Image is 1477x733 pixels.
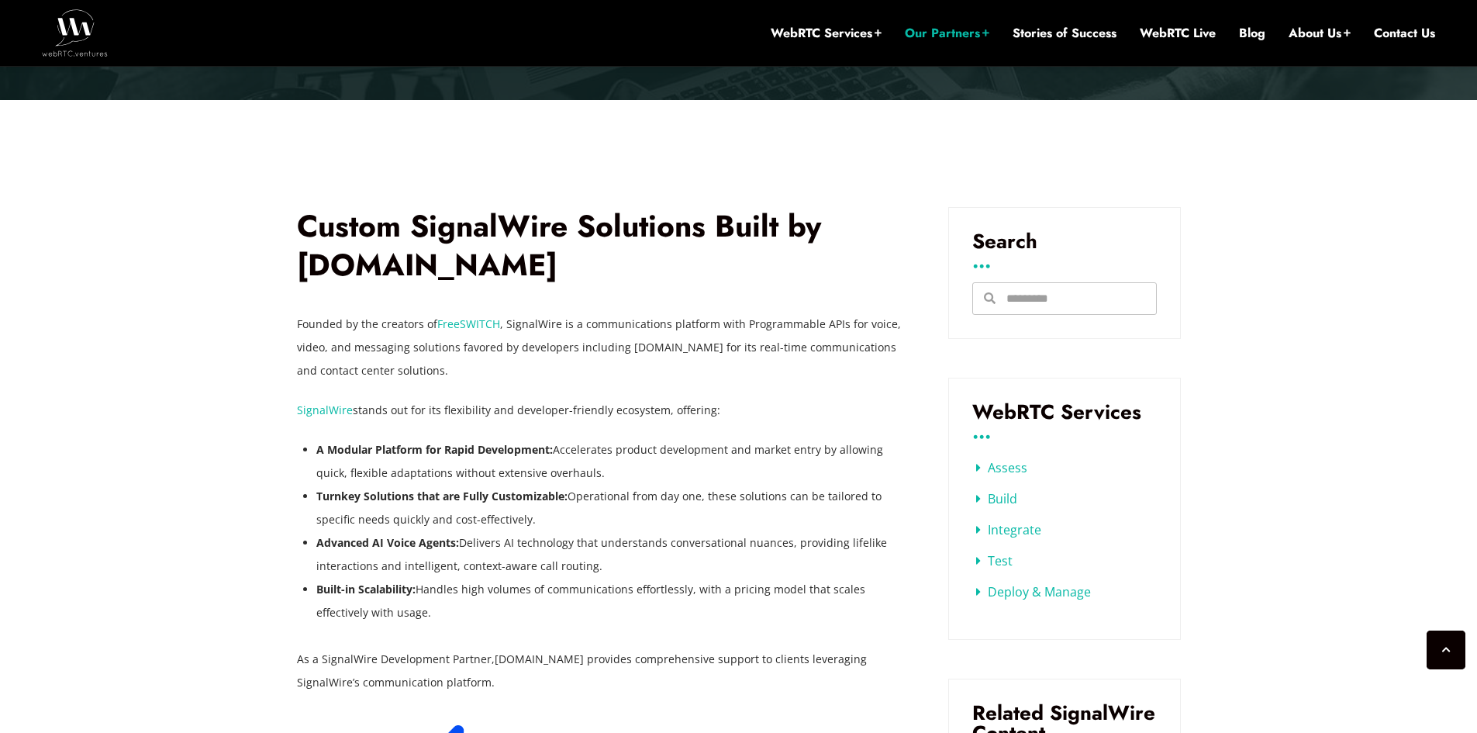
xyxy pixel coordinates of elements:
[437,316,500,331] a: FreeSWITCH
[316,489,568,503] b: Turnkey Solutions that are Fully Customizable:
[492,652,495,666] span: ,
[976,583,1091,600] a: Deploy & Manage
[316,535,887,573] span: Delivers AI technology that understands conversational nuances, providing lifelike interactions a...
[972,426,1157,437] h3: ...
[316,582,865,620] span: Handles high volumes of communications effortlessly, with a pricing model that scales effectively...
[297,403,720,417] span: stands out for its flexibility and developer-friendly ecosystem, offering:
[1289,25,1351,42] a: About Us
[297,652,867,690] span: [DOMAIN_NAME] provides comprehensive support to clients leveraging SignalWire’s communication pla...
[1013,25,1116,42] a: Stories of Success
[972,231,1157,251] h3: Search
[297,652,492,666] span: As a SignalWire Development Partner
[976,490,1017,507] a: Build
[976,459,1027,476] a: Assess
[1239,25,1265,42] a: Blog
[297,403,353,417] a: SignalWire
[976,552,1013,569] a: Test
[905,25,989,42] a: Our Partners
[42,9,108,56] img: WebRTC.ventures
[972,402,1157,422] h3: WebRTC Services
[297,316,901,378] span: Founded by the creators of , SignalWire is a communications platform with Programmable APIs for v...
[316,442,883,480] span: Accelerates product development and market entry by allowing quick, flexible adaptations without ...
[316,582,416,596] b: Built-in Scalability:
[316,442,553,457] b: A Modular Platform for Rapid Development:
[1140,25,1216,42] a: WebRTC Live
[316,535,459,550] b: Advanced AI Voice Agents:
[316,489,882,527] span: Operational from day one, these solutions can be tailored to specific needs quickly and cost-effe...
[976,521,1041,538] a: Integrate
[771,25,882,42] a: WebRTC Services
[1374,25,1435,42] a: Contact Us
[972,255,1157,267] h3: ...
[297,207,902,285] h1: Custom SignalWire Solutions Built by [DOMAIN_NAME]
